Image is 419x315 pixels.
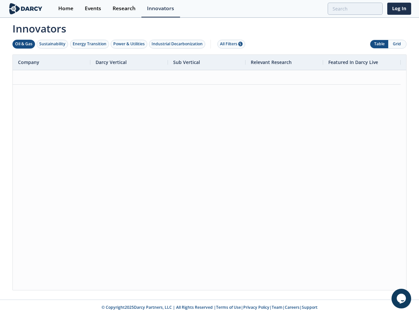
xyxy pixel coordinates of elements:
[113,6,136,11] div: Research
[111,40,147,49] button: Power & Utilities
[9,304,410,310] p: © Copyright 2025 Darcy Partners, LLC | All Rights Reserved | | | | |
[113,41,145,47] div: Power & Utilities
[8,3,44,14] img: logo-wide.svg
[18,59,39,65] span: Company
[96,59,127,65] span: Darcy Vertical
[217,40,245,49] button: All Filters 5
[39,41,65,47] div: Sustainability
[37,40,68,49] button: Sustainability
[173,59,200,65] span: Sub Vertical
[392,289,412,308] iframe: chat widget
[328,3,383,15] input: Advanced Search
[149,40,205,49] button: Industrial Decarbonization
[58,6,73,11] div: Home
[328,59,378,65] span: Featured In Darcy Live
[272,304,282,310] a: Team
[302,304,318,310] a: Support
[152,41,203,47] div: Industrial Decarbonization
[70,40,109,49] button: Energy Transition
[370,40,388,48] button: Table
[73,41,106,47] div: Energy Transition
[285,304,300,310] a: Careers
[243,304,269,310] a: Privacy Policy
[251,59,292,65] span: Relevant Research
[147,6,174,11] div: Innovators
[220,41,243,47] div: All Filters
[8,18,411,36] span: Innovators
[216,304,241,310] a: Terms of Use
[85,6,101,11] div: Events
[388,40,406,48] button: Grid
[15,41,32,47] div: Oil & Gas
[387,3,411,15] a: Log In
[12,40,35,49] button: Oil & Gas
[238,42,243,46] span: 5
